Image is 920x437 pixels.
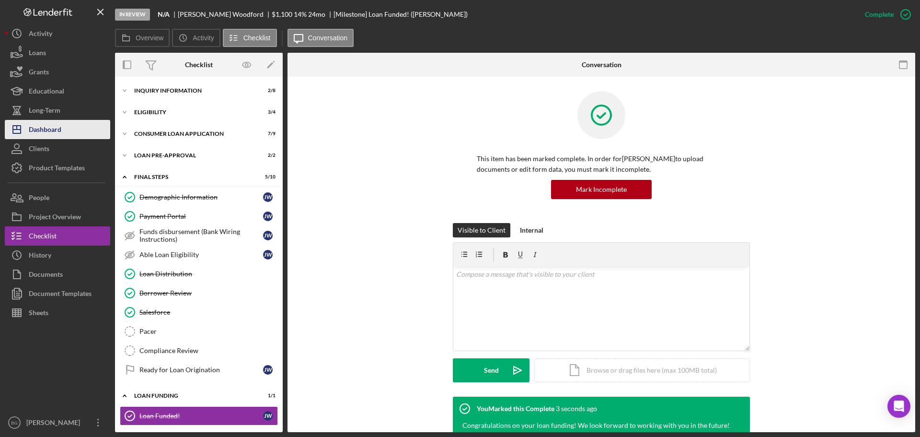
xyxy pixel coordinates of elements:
[120,283,278,303] a: Borrower Review
[258,131,276,137] div: 7 / 9
[5,62,110,82] button: Grants
[258,393,276,399] div: 1 / 1
[462,421,731,430] div: Congratulations on your loan funding! We look forward to working with you in the future!
[139,270,277,278] div: Loan Distribution
[5,207,110,226] button: Project Overview
[29,188,49,210] div: People
[134,153,252,158] div: Loan Pre-Approval
[333,11,468,18] div: [Milestone] Loan Funded! ([PERSON_NAME])
[258,109,276,115] div: 3 / 4
[551,180,652,199] button: Mark Incomplete
[484,358,499,382] div: Send
[263,192,273,202] div: J W
[29,207,81,229] div: Project Overview
[5,139,110,158] a: Clients
[258,174,276,180] div: 5 / 10
[477,154,726,175] p: This item has been marked complete. In order for [PERSON_NAME] to upload documents or edit form d...
[29,120,61,142] div: Dashboard
[139,308,277,316] div: Salesforce
[887,395,910,418] div: Open Intercom Messenger
[115,29,170,47] button: Overview
[139,193,263,201] div: Demographic Information
[29,158,85,180] div: Product Templates
[29,24,52,46] div: Activity
[5,120,110,139] a: Dashboard
[263,250,273,260] div: J W
[5,158,110,177] button: Product Templates
[29,265,63,286] div: Documents
[120,207,278,226] a: Payment PortalJW
[29,139,49,161] div: Clients
[134,174,252,180] div: FINAL STEPS
[5,82,110,101] button: Educational
[5,284,110,303] button: Document Templates
[5,303,110,322] button: Sheets
[139,347,277,354] div: Compliance Review
[139,412,263,420] div: Loan Funded!
[120,245,278,264] a: Able Loan EligibilityJW
[29,101,60,122] div: Long-Term
[120,264,278,283] a: Loan Distribution
[294,11,307,18] div: 14 %
[134,88,252,94] div: Inquiry Information
[5,226,110,246] button: Checklist
[139,289,277,297] div: Borrower Review
[5,246,110,265] button: History
[139,228,263,243] div: Funds disbursement (Bank Wiring Instructions)
[29,82,64,103] div: Educational
[855,5,915,24] button: Complete
[29,43,46,65] div: Loans
[5,265,110,284] button: Documents
[5,188,110,207] button: People
[178,11,272,18] div: [PERSON_NAME] Woodford
[5,413,110,432] button: BG[PERSON_NAME]
[120,322,278,341] a: Pacer
[258,88,276,94] div: 2 / 8
[576,180,627,199] div: Mark Incomplete
[134,131,252,137] div: Consumer Loan Application
[158,11,170,18] b: N/A
[29,226,57,248] div: Checklist
[582,61,621,69] div: Conversation
[263,231,273,240] div: J W
[263,411,273,421] div: J W
[11,420,18,425] text: BG
[223,29,277,47] button: Checklist
[477,405,554,413] div: You Marked this Complete
[193,34,214,42] label: Activity
[120,226,278,245] a: Funds disbursement (Bank Wiring Instructions)JW
[263,212,273,221] div: J W
[308,34,348,42] label: Conversation
[139,328,277,335] div: Pacer
[287,29,354,47] button: Conversation
[120,406,278,425] a: Loan Funded!JW
[453,358,529,382] button: Send
[139,251,263,259] div: Able Loan Eligibility
[556,405,597,413] time: 2025-09-23 20:10
[139,366,263,374] div: Ready for Loan Origination
[5,101,110,120] button: Long-Term
[263,365,273,375] div: J W
[134,109,252,115] div: Eligibility
[120,341,278,360] a: Compliance Review
[5,43,110,62] a: Loans
[29,303,48,325] div: Sheets
[120,360,278,379] a: Ready for Loan OriginationJW
[5,24,110,43] button: Activity
[172,29,220,47] button: Activity
[185,61,213,69] div: Checklist
[134,393,252,399] div: Loan Funding
[136,34,163,42] label: Overview
[120,303,278,322] a: Salesforce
